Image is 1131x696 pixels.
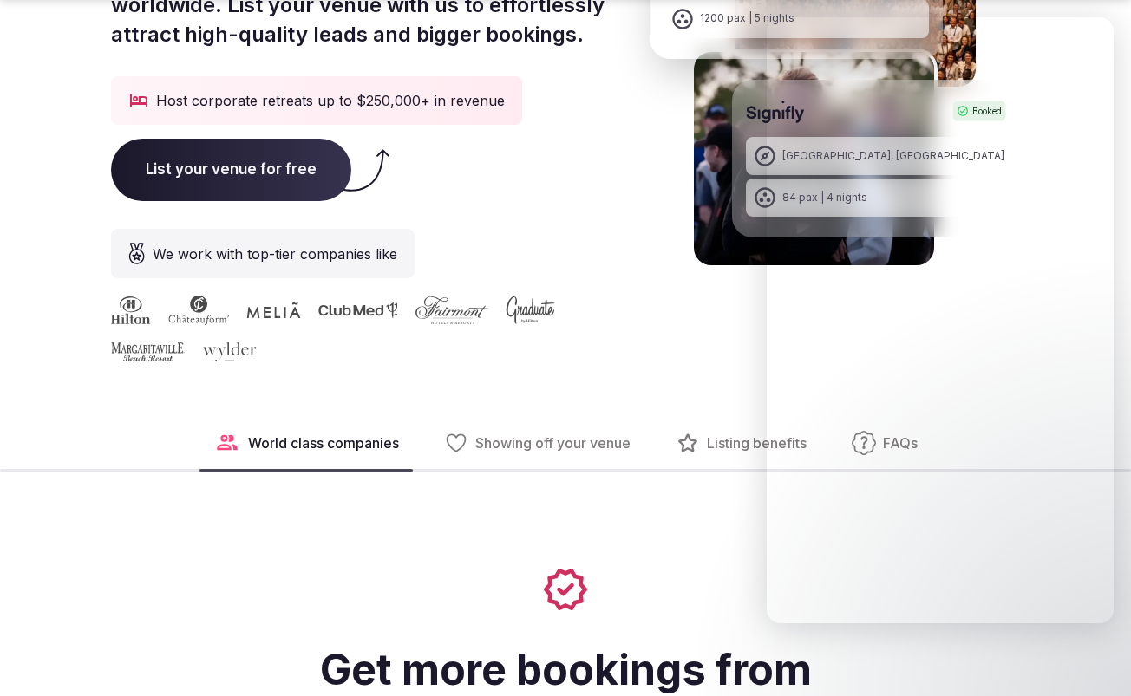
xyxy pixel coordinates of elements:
[111,160,351,178] a: List your venue for free
[767,17,1114,623] iframe: Intercom live chat
[662,417,820,469] button: Listing benefits
[248,433,399,452] span: World class companies
[111,229,415,278] div: We work with top-tier companies like
[475,433,631,452] span: Showing off your venue
[430,417,644,469] button: Showing off your venue
[199,417,413,469] button: World class companies
[1072,637,1114,679] iframe: Intercom live chat
[700,11,794,26] div: 1200 pax | 5 nights
[707,433,807,452] span: Listing benefits
[111,76,522,125] div: Host corporate retreats up to $250,000+ in revenue
[690,49,938,269] img: Signifly Portugal Retreat
[111,139,351,201] span: List your venue for free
